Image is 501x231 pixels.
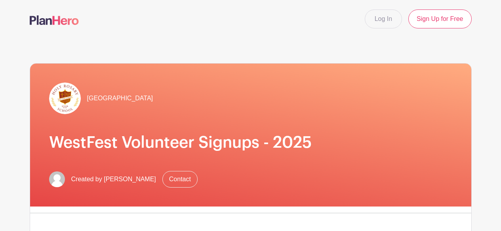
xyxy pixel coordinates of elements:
[162,171,198,188] a: Contact
[408,9,471,28] a: Sign Up for Free
[87,94,153,103] span: [GEOGRAPHIC_DATA]
[365,9,402,28] a: Log In
[49,83,81,114] img: hr-logo-circle.png
[49,171,65,187] img: default-ce2991bfa6775e67f084385cd625a349d9dcbb7a52a09fb2fda1e96e2d18dcdb.png
[71,175,156,184] span: Created by [PERSON_NAME]
[49,133,452,152] h1: WestFest Volunteer Signups - 2025
[30,15,79,25] img: logo-507f7623f17ff9eddc593b1ce0a138ce2505c220e1c5a4e2b4648c50719b7d32.svg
